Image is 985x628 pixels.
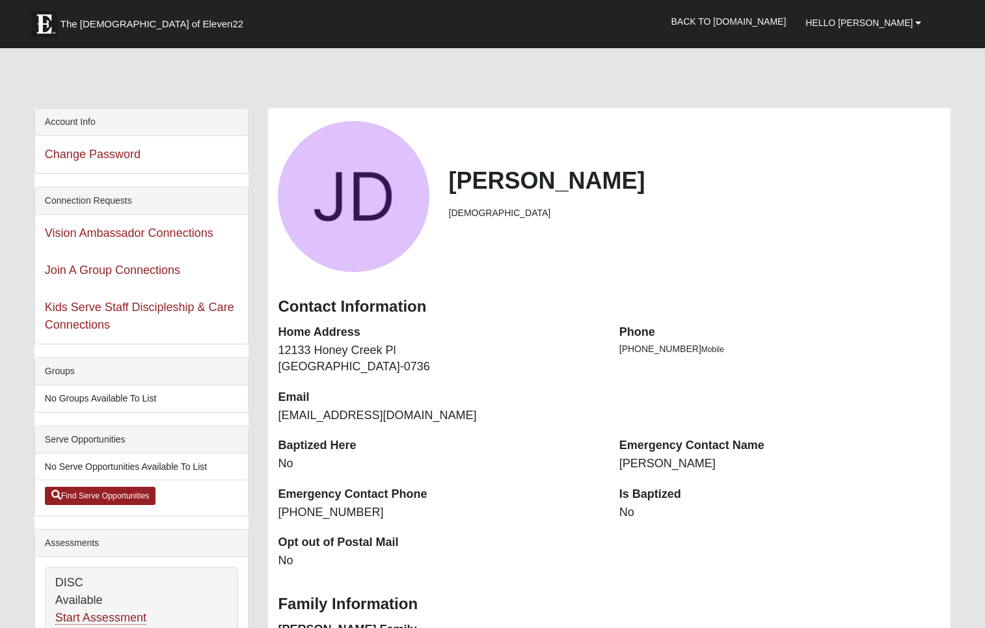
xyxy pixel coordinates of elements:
a: Change Password [45,148,141,161]
a: Hello [PERSON_NAME] [796,7,931,39]
dd: No [278,553,599,569]
dt: Phone [619,324,941,341]
dt: Home Address [278,324,599,341]
a: Join A Group Connections [45,264,180,277]
span: Mobile [701,345,724,354]
a: Vision Ambassador Connections [45,226,213,239]
li: [PHONE_NUMBER] [619,342,941,356]
li: No Serve Opportunities Available To List [35,454,249,480]
dt: Baptized Here [278,437,599,454]
a: View Fullsize Photo [278,121,429,272]
h3: Family Information [278,595,941,614]
span: Hello [PERSON_NAME] [805,18,913,28]
img: Eleven22 logo [31,11,57,37]
dd: No [619,504,941,521]
dd: [PHONE_NUMBER] [278,504,599,521]
dt: Opt out of Postal Mail [278,534,599,551]
li: No Groups Available To List [35,385,249,412]
dt: Is Baptized [619,486,941,503]
a: Kids Serve Staff Discipleship & Care Connections [45,301,234,331]
div: Groups [35,358,249,385]
a: Start Assessment [55,611,146,625]
div: Connection Requests [35,187,249,215]
div: Assessments [35,530,249,557]
li: [DEMOGRAPHIC_DATA] [449,206,941,220]
dd: [EMAIL_ADDRESS][DOMAIN_NAME] [278,407,599,424]
dd: No [278,456,599,472]
span: The [DEMOGRAPHIC_DATA] of Eleven22 [61,18,243,31]
a: Back to [DOMAIN_NAME] [661,5,796,38]
h3: Contact Information [278,297,941,316]
dt: Emergency Contact Phone [278,486,599,503]
a: The [DEMOGRAPHIC_DATA] of Eleven22 [25,5,285,37]
div: Account Info [35,109,249,136]
dd: [PERSON_NAME] [619,456,941,472]
dt: Emergency Contact Name [619,437,941,454]
a: Find Serve Opportunities [45,487,156,505]
div: Serve Opportunities [35,426,249,454]
h2: [PERSON_NAME] [449,167,941,195]
dd: 12133 Honey Creek Pl [GEOGRAPHIC_DATA]-0736 [278,342,599,375]
dt: Email [278,389,599,406]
